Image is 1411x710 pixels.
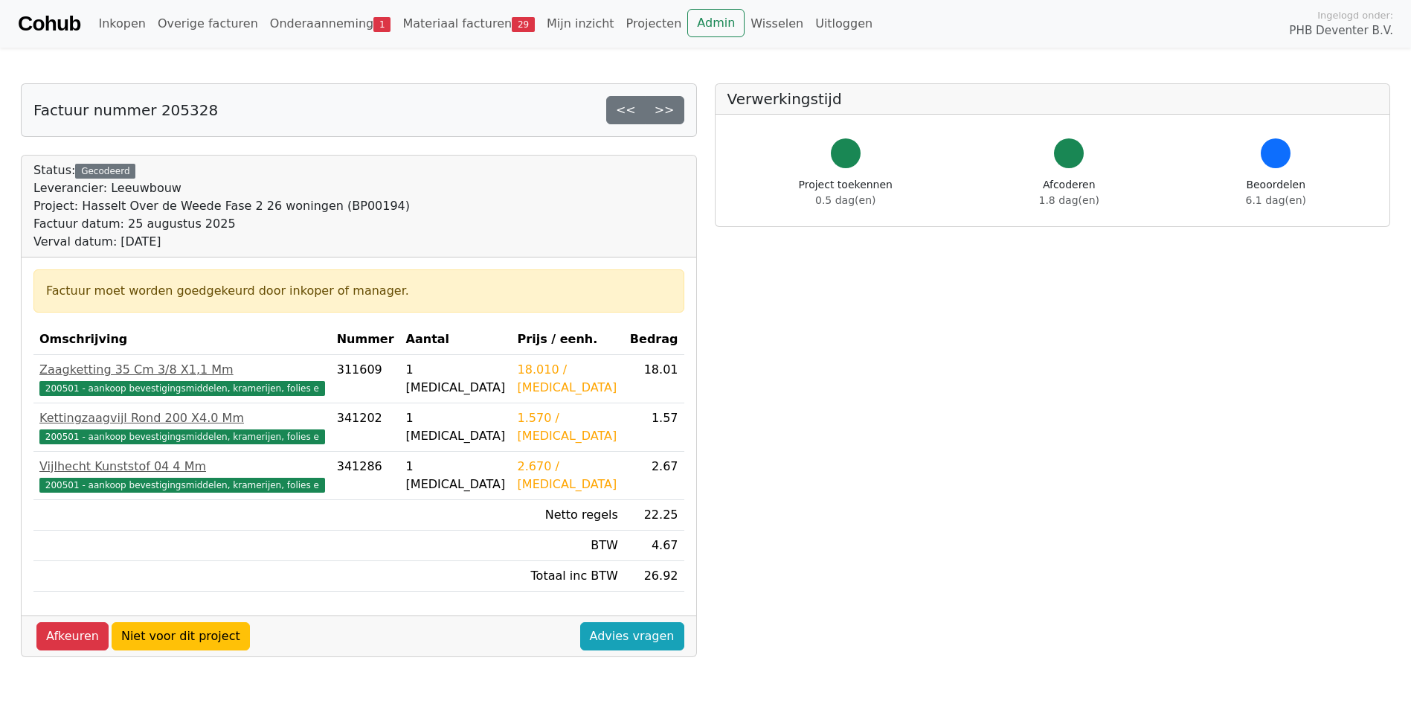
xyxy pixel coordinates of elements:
span: 6.1 dag(en) [1246,194,1306,206]
a: Wisselen [745,9,809,39]
div: 1 [MEDICAL_DATA] [406,409,506,445]
a: Inkopen [92,9,151,39]
a: << [606,96,646,124]
a: Zaagketting 35 Cm 3/8 X1,1 Mm200501 - aankoop bevestigingsmiddelen, kramerijen, folies e [39,361,325,397]
h5: Factuur nummer 205328 [33,101,218,119]
div: Beoordelen [1246,177,1306,208]
div: Verval datum: [DATE] [33,233,410,251]
div: Zaagketting 35 Cm 3/8 X1,1 Mm [39,361,325,379]
a: Uitloggen [809,9,878,39]
div: Vijlhecht Kunststof 04 4 Mm [39,458,325,476]
a: Cohub [18,6,80,42]
td: Netto regels [512,500,624,531]
div: 2.670 / [MEDICAL_DATA] [518,458,618,493]
a: Materiaal facturen29 [396,9,541,39]
div: Leverancier: Leeuwbouw [33,179,410,197]
th: Aantal [400,324,512,355]
div: Afcoderen [1039,177,1099,208]
td: 18.01 [624,355,684,403]
td: Totaal inc BTW [512,561,624,592]
div: 1 [MEDICAL_DATA] [406,361,506,397]
td: 2.67 [624,452,684,500]
span: PHB Deventer B.V. [1289,22,1393,39]
a: Advies vragen [580,622,684,650]
th: Nummer [331,324,400,355]
th: Bedrag [624,324,684,355]
div: Project: Hasselt Over de Weede Fase 2 26 woningen (BP00194) [33,197,410,215]
td: BTW [512,531,624,561]
td: 4.67 [624,531,684,561]
div: Factuur datum: 25 augustus 2025 [33,215,410,233]
h5: Verwerkingstijd [727,90,1378,108]
a: Projecten [620,9,688,39]
td: 341202 [331,403,400,452]
div: Factuur moet worden goedgekeurd door inkoper of manager. [46,282,672,300]
a: Mijn inzicht [541,9,620,39]
span: 0.5 dag(en) [815,194,875,206]
a: Afkeuren [36,622,109,650]
td: 22.25 [624,500,684,531]
div: Gecodeerd [75,164,135,179]
span: Ingelogd onder: [1317,8,1393,22]
span: 200501 - aankoop bevestigingsmiddelen, kramerijen, folies e [39,381,325,396]
span: 29 [512,17,535,32]
div: 18.010 / [MEDICAL_DATA] [518,361,618,397]
span: 200501 - aankoop bevestigingsmiddelen, kramerijen, folies e [39,429,325,444]
th: Prijs / eenh. [512,324,624,355]
div: Project toekennen [799,177,893,208]
span: 200501 - aankoop bevestigingsmiddelen, kramerijen, folies e [39,478,325,493]
a: Niet voor dit project [112,622,250,650]
a: Onderaanneming1 [264,9,397,39]
td: 1.57 [624,403,684,452]
a: Overige facturen [152,9,264,39]
a: Vijlhecht Kunststof 04 4 Mm200501 - aankoop bevestigingsmiddelen, kramerijen, folies e [39,458,325,493]
div: 1.570 / [MEDICAL_DATA] [518,409,618,445]
a: >> [645,96,684,124]
div: 1 [MEDICAL_DATA] [406,458,506,493]
a: Admin [687,9,745,37]
span: 1 [373,17,390,32]
div: Kettingzaagvijl Rond 200 X4.0 Mm [39,409,325,427]
th: Omschrijving [33,324,331,355]
div: Status: [33,161,410,251]
a: Kettingzaagvijl Rond 200 X4.0 Mm200501 - aankoop bevestigingsmiddelen, kramerijen, folies e [39,409,325,445]
td: 26.92 [624,561,684,592]
td: 311609 [331,355,400,403]
span: 1.8 dag(en) [1039,194,1099,206]
td: 341286 [331,452,400,500]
